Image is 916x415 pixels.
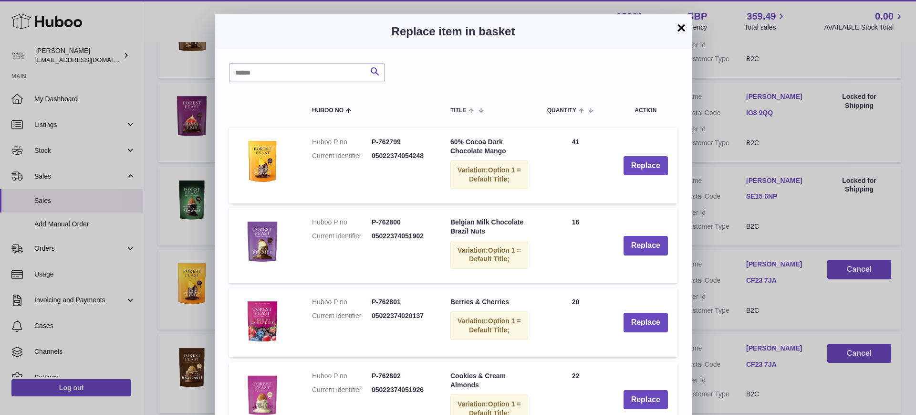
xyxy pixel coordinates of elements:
[372,218,431,227] dd: P-762800
[441,288,538,357] td: Berries & Cherries
[469,246,521,263] span: Option 1 = Default Title;
[538,128,614,203] td: 41
[312,372,372,381] dt: Huboo P no
[624,156,668,176] button: Replace
[614,96,677,123] th: Action
[312,311,372,320] dt: Current identifier
[676,22,687,33] button: ×
[239,298,286,345] img: Berries & Cherries
[312,107,343,114] span: Huboo no
[372,151,431,160] dd: 05022374054248
[239,218,286,266] img: Belgian Milk Chocolate Brazil Nuts
[450,107,466,114] span: Title
[312,232,372,241] dt: Current identifier
[229,24,677,39] h3: Replace item in basket
[312,385,372,394] dt: Current identifier
[441,208,538,284] td: Belgian Milk Chocolate Brazil Nuts
[469,166,521,183] span: Option 1 = Default Title;
[312,218,372,227] dt: Huboo P no
[372,385,431,394] dd: 05022374051926
[547,107,576,114] span: Quantity
[450,311,528,340] div: Variation:
[624,390,668,410] button: Replace
[538,288,614,357] td: 20
[312,151,372,160] dt: Current identifier
[450,241,528,269] div: Variation:
[239,138,286,185] img: 60% Cocoa Dark Chocolate Mango
[441,128,538,203] td: 60% Cocoa Dark Chocolate Mango
[312,138,372,147] dt: Huboo P no
[469,317,521,334] span: Option 1 = Default Title;
[538,208,614,284] td: 16
[624,313,668,332] button: Replace
[372,298,431,307] dd: P-762801
[624,236,668,255] button: Replace
[372,372,431,381] dd: P-762802
[372,232,431,241] dd: 05022374051902
[372,311,431,320] dd: 05022374020137
[312,298,372,307] dt: Huboo P no
[450,160,528,189] div: Variation:
[372,138,431,147] dd: P-762799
